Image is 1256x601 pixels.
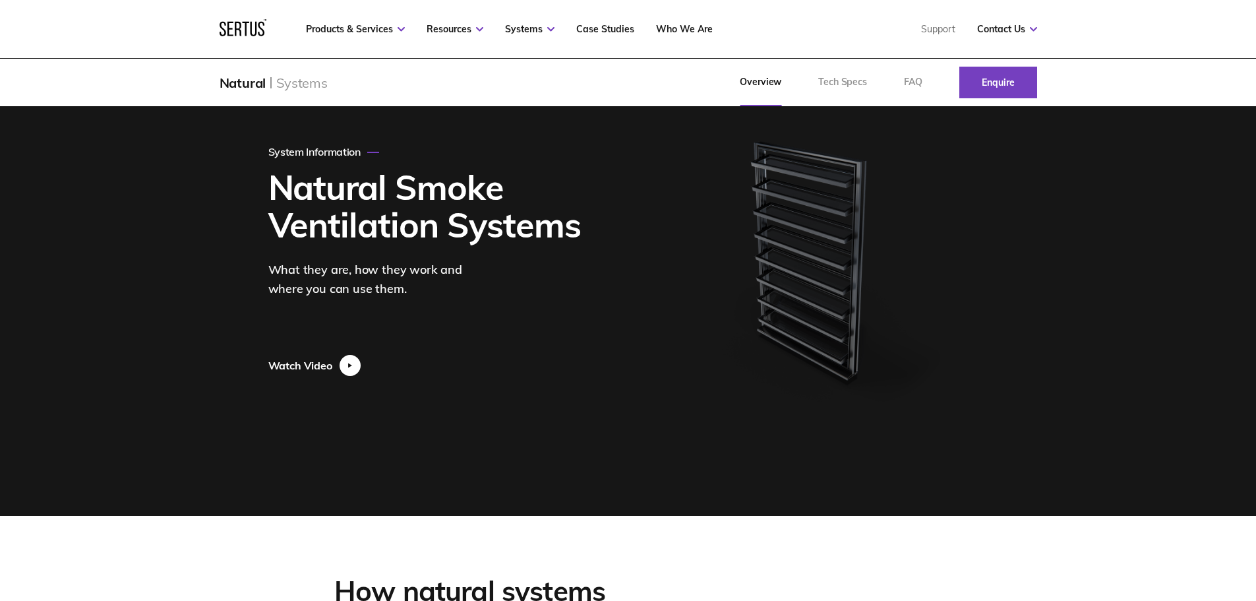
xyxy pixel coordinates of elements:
h1: Natural Smoke Ventilation Systems [268,168,593,243]
a: Systems [505,23,554,35]
a: Products & Services [306,23,405,35]
div: Systems [276,75,328,91]
div: System Information [268,145,379,158]
a: Contact Us [977,23,1037,35]
div: Natural [220,75,266,91]
div: What they are, how they work and where you can use them. [268,261,486,299]
a: Case Studies [576,23,634,35]
a: Resources [427,23,483,35]
iframe: Chat Widget [1019,448,1256,601]
a: Enquire [959,67,1037,98]
a: Tech Specs [800,59,885,106]
div: Watch Video [268,355,332,376]
a: Who We Are [656,23,713,35]
a: Support [921,23,955,35]
a: FAQ [885,59,941,106]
